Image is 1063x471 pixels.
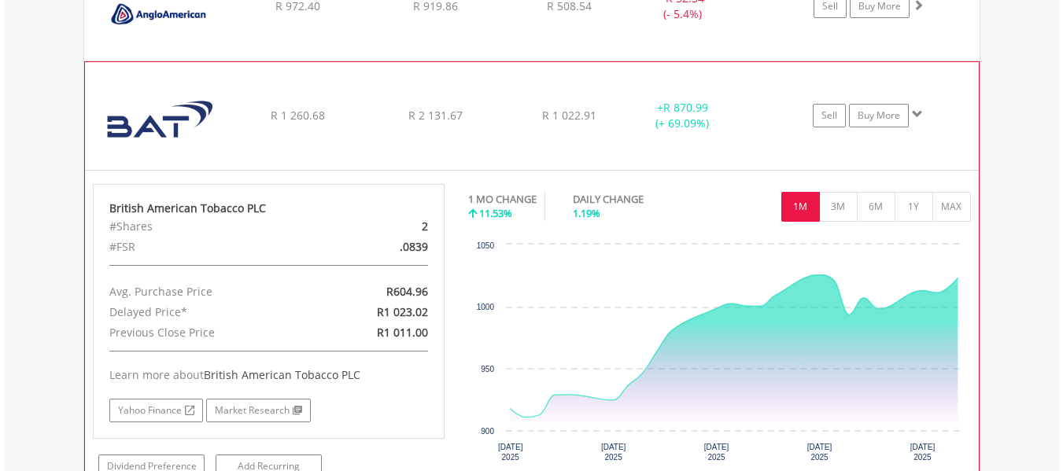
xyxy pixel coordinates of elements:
[849,104,909,127] a: Buy More
[468,192,537,207] div: 1 MO CHANGE
[542,108,596,123] span: R 1 022.91
[910,443,936,462] text: [DATE] 2025
[109,367,429,383] div: Learn more about
[98,281,326,302] div: Avg. Purchase Price
[477,241,495,250] text: 1050
[204,367,360,382] span: British American Tobacco PLC
[326,216,440,237] div: 2
[781,192,820,222] button: 1M
[498,443,523,462] text: [DATE] 2025
[623,100,741,131] div: + (+ 69.09%)
[408,108,463,123] span: R 2 131.67
[813,104,846,127] a: Sell
[93,82,228,165] img: EQU.ZA.BTI.png
[932,192,971,222] button: MAX
[377,325,428,340] span: R1 011.00
[573,206,600,220] span: 1.19%
[807,443,832,462] text: [DATE] 2025
[109,399,203,422] a: Yahoo Finance
[481,365,494,373] text: 950
[386,284,428,299] span: R604.96
[573,192,699,207] div: DAILY CHANGE
[326,237,440,257] div: .0839
[98,302,326,322] div: Delayed Price*
[895,192,933,222] button: 1Y
[98,322,326,343] div: Previous Close Price
[271,108,325,123] span: R 1 260.68
[477,303,495,311] text: 1000
[98,237,326,257] div: #FSR
[479,206,512,220] span: 11.53%
[377,304,428,319] span: R1 023.02
[109,201,429,216] div: British American Tobacco PLC
[704,443,729,462] text: [DATE] 2025
[857,192,895,222] button: 6M
[663,100,708,115] span: R 870.99
[98,216,326,237] div: #Shares
[819,192,858,222] button: 3M
[206,399,311,422] a: Market Research
[601,443,626,462] text: [DATE] 2025
[481,427,494,436] text: 900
